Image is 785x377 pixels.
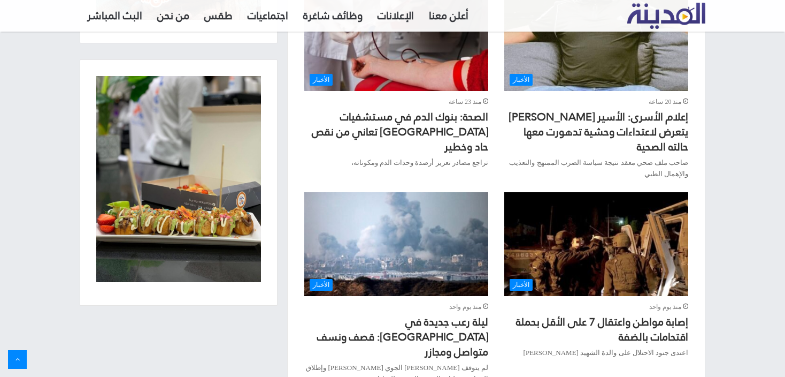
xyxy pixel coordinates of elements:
[310,279,333,291] span: الأخبار
[516,312,688,347] a: إصابة مواطن واعتقال 7 على الأقل بحملة اقتحامات بالضفة
[317,312,488,362] a: ليلة رعب جديدة في [GEOGRAPHIC_DATA]: قصف ونسف متواصل ومجازر
[304,192,488,296] a: ليلة رعب جديدة في غزة: قصف ونسف متواصل ومجازر
[509,107,688,157] a: إعلام الأسرى: الأسير [PERSON_NAME] يتعرض لاعتداءات وحشية تدهورت معها حالته الصحية
[449,301,488,313] span: منذ يوم واحد
[504,157,688,179] p: صاحب ملف صحي معقد نتيجة سياسة الضرب الممنهج والتعذيب والإهمال الطبي
[504,347,688,358] p: اعتدى جنود الاحتلال على والدة الشهيد [PERSON_NAME]
[649,96,688,108] span: منذ 20 ساعة
[504,192,688,296] img: صورة إصابة مواطن واعتقال 7 على الأقل بحملة اقتحامات بالضفة
[304,157,488,168] p: تراجع مصادر تعزيز أرصدة وحدات الدم ومكوناته،
[449,96,488,108] span: منذ 23 ساعة
[310,74,333,86] span: الأخبار
[649,301,688,313] span: منذ يوم واحد
[504,192,688,296] a: إصابة مواطن واعتقال 7 على الأقل بحملة اقتحامات بالضفة
[312,107,488,157] a: الصحة: بنوك الدم في مستشفيات [GEOGRAPHIC_DATA] تعاني من نقص حاد وخطير
[627,3,706,29] img: تلفزيون المدينة
[510,279,533,291] span: الأخبار
[510,74,533,86] span: الأخبار
[304,192,488,296] img: صورة ليلة رعب جديدة في غزة: قصف ونسف متواصل ومجازر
